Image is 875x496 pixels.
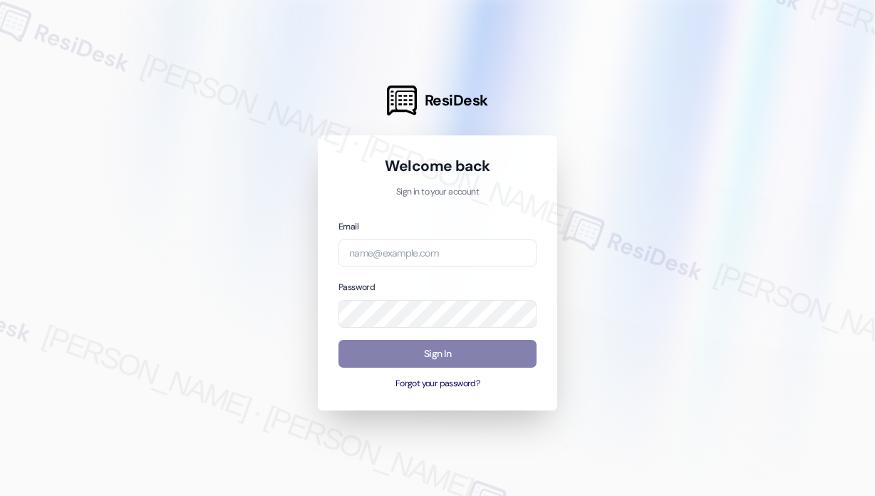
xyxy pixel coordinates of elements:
[338,340,537,368] button: Sign In
[338,281,375,293] label: Password
[338,221,358,232] label: Email
[338,378,537,391] button: Forgot your password?
[338,239,537,267] input: name@example.com
[425,91,488,110] span: ResiDesk
[338,186,537,199] p: Sign in to your account
[387,86,417,115] img: ResiDesk Logo
[338,156,537,176] h1: Welcome back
